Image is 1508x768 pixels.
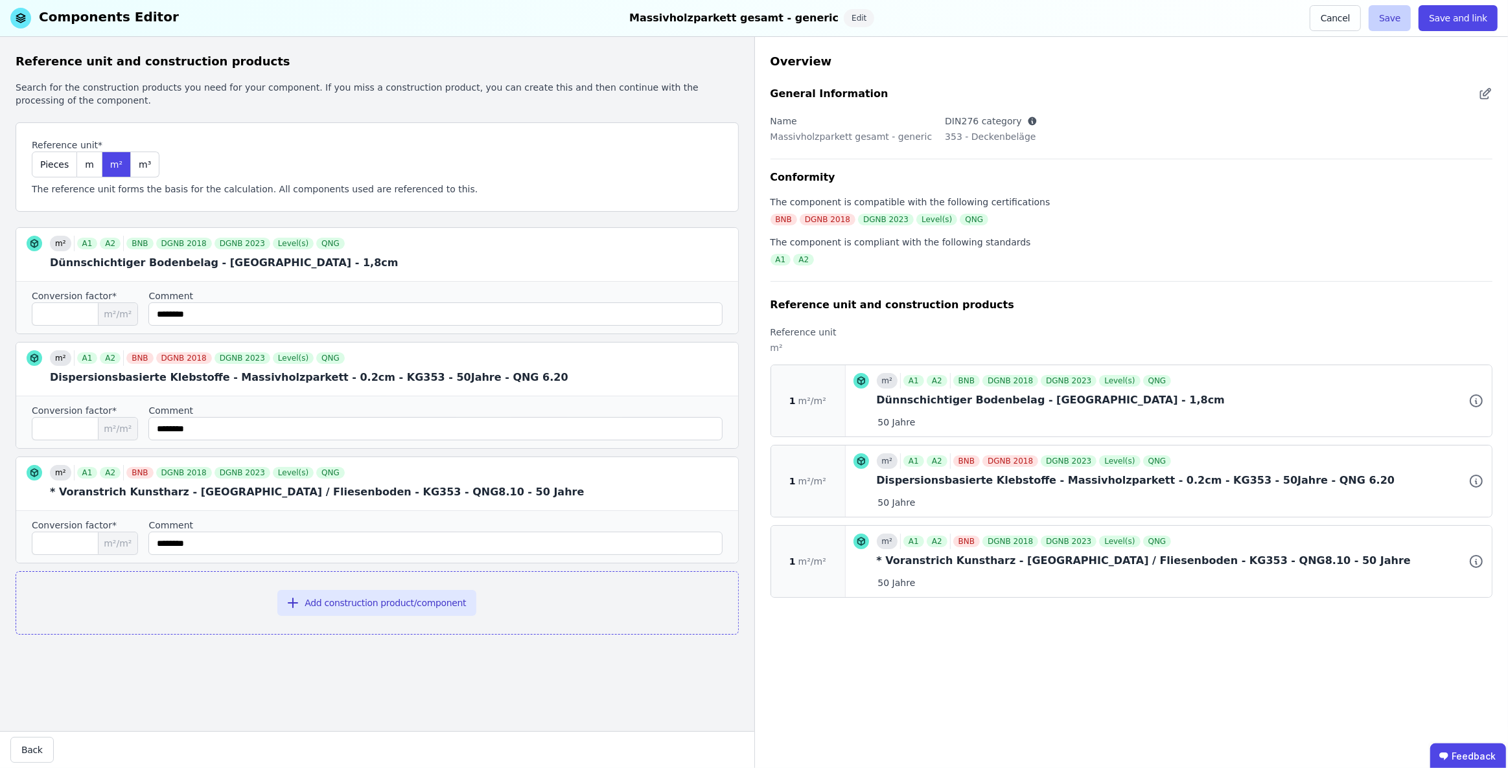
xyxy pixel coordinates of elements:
[277,590,476,616] button: Add construction product/component
[771,297,1014,313] div: Reference unit and construction products
[39,8,179,28] div: Components Editor
[50,350,71,366] div: m²
[789,475,796,488] span: 1
[85,158,94,171] span: m
[1143,455,1172,467] div: QNG
[215,467,270,479] div: DGNB 2023
[953,455,980,467] div: BNB
[916,214,957,225] div: Level(s)
[927,536,947,547] div: A2
[1041,536,1096,547] div: DGNB 2023
[771,52,1493,71] div: Overview
[1310,5,1361,31] button: Cancel
[798,555,826,568] span: m²/m²
[32,289,117,302] label: Conversion factor*
[100,238,121,249] div: A2
[771,196,1493,209] div: The component is compatible with the following certifications
[789,394,796,407] span: 1
[877,553,1485,569] div: * Voranstrich Kunstharz - [GEOGRAPHIC_DATA] / Fliesenboden - KG353 - QNG8.10 - 50 Jahre
[877,473,1485,488] div: Dispersionsbasierte Klebstoffe - Massivholzparkett - 0.2cm - KG353 - 50Jahre - QNG 6.20
[156,352,212,364] div: DGNB 2018
[798,475,826,488] span: m²/m²
[1099,536,1140,547] div: Level(s)
[215,352,270,364] div: DGNB 2023
[771,214,797,225] div: BNB
[982,375,1038,387] div: DGNB 2018
[273,352,314,364] div: Level(s)
[927,455,947,467] div: A2
[629,9,839,27] div: Massivholzparkett gesamt - generic
[126,238,153,249] div: BNB
[1369,5,1411,31] button: Save
[982,536,1038,547] div: DGNB 2018
[50,465,71,480] div: m²
[771,326,837,339] label: Reference unit
[10,737,54,763] button: Back
[1419,5,1498,31] button: Save and link
[32,519,117,532] label: Conversion factor*
[945,115,1021,128] label: DIN276 category
[771,115,797,128] label: Name
[148,289,722,302] label: Comment
[139,158,151,171] span: m³
[98,418,137,440] span: m²/m²
[953,375,980,387] div: BNB
[982,455,1038,467] div: DGNB 2018
[1143,375,1172,387] div: QNG
[98,532,137,554] span: m²/m²
[98,303,137,325] span: m²/m²
[903,455,924,467] div: A1
[1041,455,1096,467] div: DGNB 2023
[148,519,722,532] label: Comment
[1143,536,1172,547] div: QNG
[100,352,121,364] div: A2
[156,467,212,479] div: DGNB 2018
[953,536,980,547] div: BNB
[1041,375,1096,387] div: DGNB 2023
[16,81,739,107] div: Search for the construction products you need for your component. If you miss a construction prod...
[771,236,1493,249] div: The component is compliant with the following standards
[16,52,739,71] div: Reference unit and construction products
[945,128,1037,153] div: 353 - Deckenbeläge
[1099,375,1140,387] div: Level(s)
[877,373,898,389] div: m²
[903,536,924,547] div: A1
[771,254,791,265] div: A1
[77,238,98,249] div: A1
[148,404,722,417] label: Comment
[50,236,71,251] div: m²
[215,238,270,249] div: DGNB 2023
[771,170,1493,185] div: Conformity
[156,238,212,249] div: DGNB 2018
[789,555,796,568] span: 1
[126,467,153,479] div: BNB
[771,128,933,153] div: Massivholzparkett gesamt - generic
[126,352,153,364] div: BNB
[110,158,122,171] span: m²
[877,534,898,549] div: m²
[77,467,98,479] div: A1
[50,370,728,385] div: Dispersionsbasierte Klebstoffe - Massivholzparkett - 0.2cm - KG353 - 50Jahre - QNG 6.20
[100,467,121,479] div: A2
[798,394,826,407] span: m²/m²
[800,214,855,225] div: DGNB 2018
[316,238,345,249] div: QNG
[844,9,874,27] div: Edit
[32,404,117,417] label: Conversion factor*
[853,571,1485,589] div: 50 Jahre
[853,491,1485,509] div: 50 Jahre
[77,352,98,364] div: A1
[877,453,898,469] div: m²
[50,484,728,500] div: * Voranstrich Kunstharz - [GEOGRAPHIC_DATA] / Fliesenboden - KG353 - QNG8.10 - 50 Jahre
[316,467,345,479] div: QNG
[316,352,345,364] div: QNG
[273,238,314,249] div: Level(s)
[771,339,837,365] div: m²
[858,214,914,225] div: DGNB 2023
[40,158,69,171] span: Pieces
[50,255,728,271] div: Dünnschichtiger Bodenbelag - [GEOGRAPHIC_DATA] - 1,8cm
[273,467,314,479] div: Level(s)
[1099,455,1140,467] div: Level(s)
[32,139,159,152] label: Reference unit*
[771,86,888,102] div: General Information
